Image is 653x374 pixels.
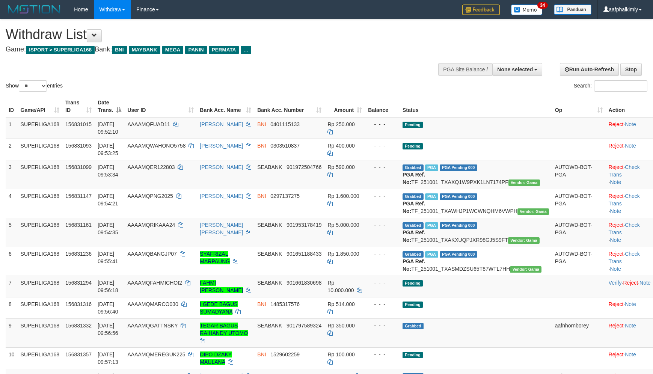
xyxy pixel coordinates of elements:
[6,189,18,218] td: 4
[6,160,18,189] td: 3
[270,143,300,149] span: Copy 0303510837 to clipboard
[65,222,92,228] span: 156831161
[440,164,477,171] span: PGA Pending
[403,172,425,185] b: PGA Ref. No:
[270,351,300,357] span: Copy 1529602259 to clipboard
[200,222,243,235] a: [PERSON_NAME] [PERSON_NAME]
[403,122,423,128] span: Pending
[368,300,397,308] div: - - -
[18,297,63,318] td: SUPERLIGA168
[403,229,425,243] b: PGA Ref. No:
[257,143,266,149] span: BNI
[403,164,424,171] span: Grabbed
[18,276,63,297] td: SUPERLIGA168
[425,193,438,200] span: Marked by aafchhiseyha
[65,280,92,286] span: 156831294
[510,266,541,273] span: Vendor URL: https://trx31.1velocity.biz
[552,218,606,247] td: AUTOWD-BOT-PGA
[400,218,552,247] td: TF_251001_TXAKXUQPJXR98GJ5S9FT
[200,280,243,293] a: FAHMI [PERSON_NAME]
[625,351,636,357] a: Note
[594,80,647,92] input: Search:
[98,164,118,178] span: [DATE] 09:53:34
[552,318,606,347] td: aafnhornborey
[270,301,300,307] span: Copy 1485317576 to clipboard
[18,347,63,369] td: SUPERLIGA168
[127,143,185,149] span: AAAAMQWAHONO5758
[609,280,622,286] a: Verify
[403,323,424,329] span: Grabbed
[403,193,424,200] span: Grabbed
[400,96,552,117] th: Status
[400,160,552,189] td: TF_251001_TXAXQ1W9PXK1LN7174PF
[403,302,423,308] span: Pending
[6,80,63,92] label: Show entries
[327,351,354,357] span: Rp 100.000
[127,193,173,199] span: AAAAMQPNG2025
[400,247,552,276] td: TF_251001_TXASMDZSU65T87WTL7HH
[508,237,540,244] span: Vendor URL: https://trx31.1velocity.biz
[6,117,18,139] td: 1
[368,163,397,171] div: - - -
[610,179,621,185] a: Note
[609,143,624,149] a: Reject
[403,201,425,214] b: PGA Ref. No:
[609,251,640,264] a: Check Trans
[554,5,591,15] img: panduan.png
[552,189,606,218] td: AUTOWD-BOT-PGA
[65,351,92,357] span: 156831357
[287,164,321,170] span: Copy 901972504766 to clipboard
[625,121,636,127] a: Note
[403,352,423,358] span: Pending
[65,301,92,307] span: 156831316
[18,139,63,160] td: SUPERLIGA168
[65,143,92,149] span: 156831093
[610,208,621,214] a: Note
[368,351,397,358] div: - - -
[257,323,282,329] span: SEABANK
[511,5,543,15] img: Button%20Memo.svg
[327,222,359,228] span: Rp 5.000.000
[257,164,282,170] span: SEABANK
[552,96,606,117] th: Op: activate to sort column ascending
[368,279,397,287] div: - - -
[197,96,254,117] th: Bank Acc. Name: activate to sort column ascending
[623,280,638,286] a: Reject
[6,247,18,276] td: 6
[609,301,624,307] a: Reject
[162,46,184,54] span: MEGA
[609,121,624,127] a: Reject
[327,143,354,149] span: Rp 400.000
[18,117,63,139] td: SUPERLIGA168
[200,193,243,199] a: [PERSON_NAME]
[327,251,359,257] span: Rp 1.850.000
[609,164,624,170] a: Reject
[403,251,424,258] span: Grabbed
[127,280,182,286] span: AAAAMQFAHMICHOI2
[18,318,63,347] td: SUPERLIGA168
[400,189,552,218] td: TF_251001_TXAWHJP1WCWNQHM6VWPH
[517,208,549,215] span: Vendor URL: https://trx31.1velocity.biz
[609,251,624,257] a: Reject
[639,280,651,286] a: Note
[497,66,533,72] span: None selected
[257,121,266,127] span: BNI
[508,179,540,186] span: Vendor URL: https://trx31.1velocity.biz
[368,250,397,258] div: - - -
[26,46,95,54] span: ISPORT > SUPERLIGA168
[609,222,640,235] a: Check Trans
[98,121,118,135] span: [DATE] 09:52:10
[65,164,92,170] span: 156831099
[327,323,354,329] span: Rp 350.000
[368,322,397,329] div: - - -
[98,143,118,156] span: [DATE] 09:53:25
[127,351,185,357] span: AAAAMQMEREGUK225
[257,193,266,199] span: BNI
[365,96,400,117] th: Balance
[574,80,647,92] label: Search:
[425,251,438,258] span: Marked by aafsengchandara
[368,221,397,229] div: - - -
[98,222,118,235] span: [DATE] 09:54:35
[200,301,237,315] a: I GEDE BAGUS SUMADYANA
[287,323,321,329] span: Copy 901797589324 to clipboard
